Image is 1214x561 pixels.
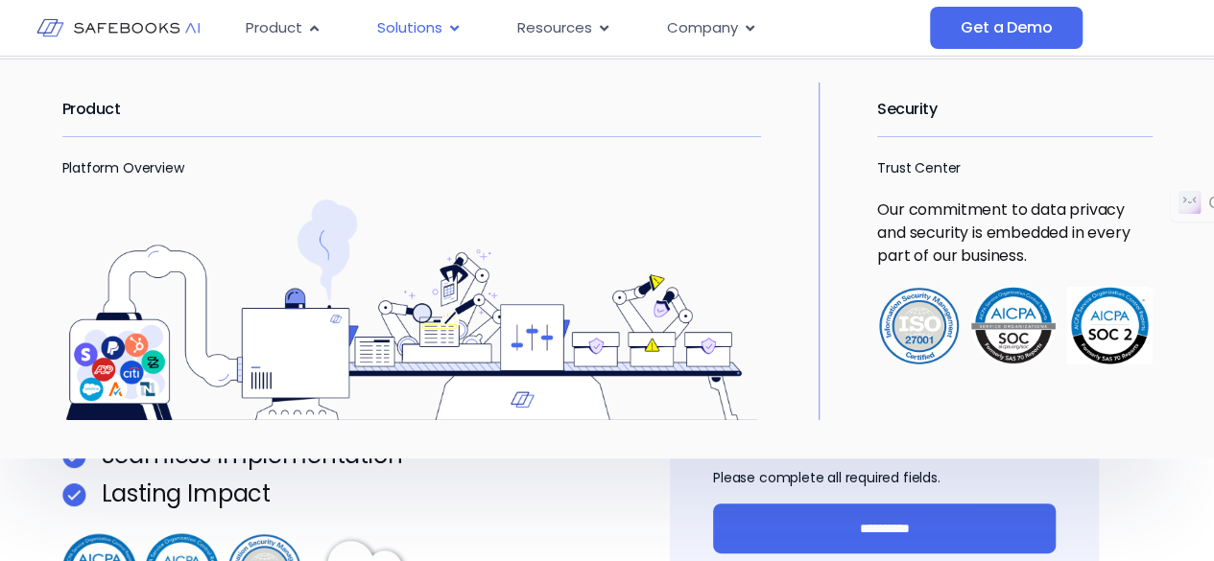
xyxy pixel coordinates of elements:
p: Our commitment to data privacy and security is embedded in every part of our business. [877,199,1152,268]
p: Seamless Implementation [102,444,403,467]
nav: Menu [230,10,930,47]
span: Get a Demo [961,18,1052,37]
h2: Product [62,82,762,136]
h2: Security [877,82,1152,136]
span: Company [667,17,738,39]
span: Product [246,17,302,39]
p: Lasting Impact [102,482,271,505]
a: Get a Demo [930,7,1083,49]
label: Please complete all required fields. [713,468,940,487]
a: Trust Center [877,158,961,177]
a: Platform Overview [62,158,184,177]
span: Resources [517,17,592,39]
span: Solutions [377,17,442,39]
div: Menu Toggle [230,10,930,47]
img: Get a Demo 1 [62,483,86,506]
